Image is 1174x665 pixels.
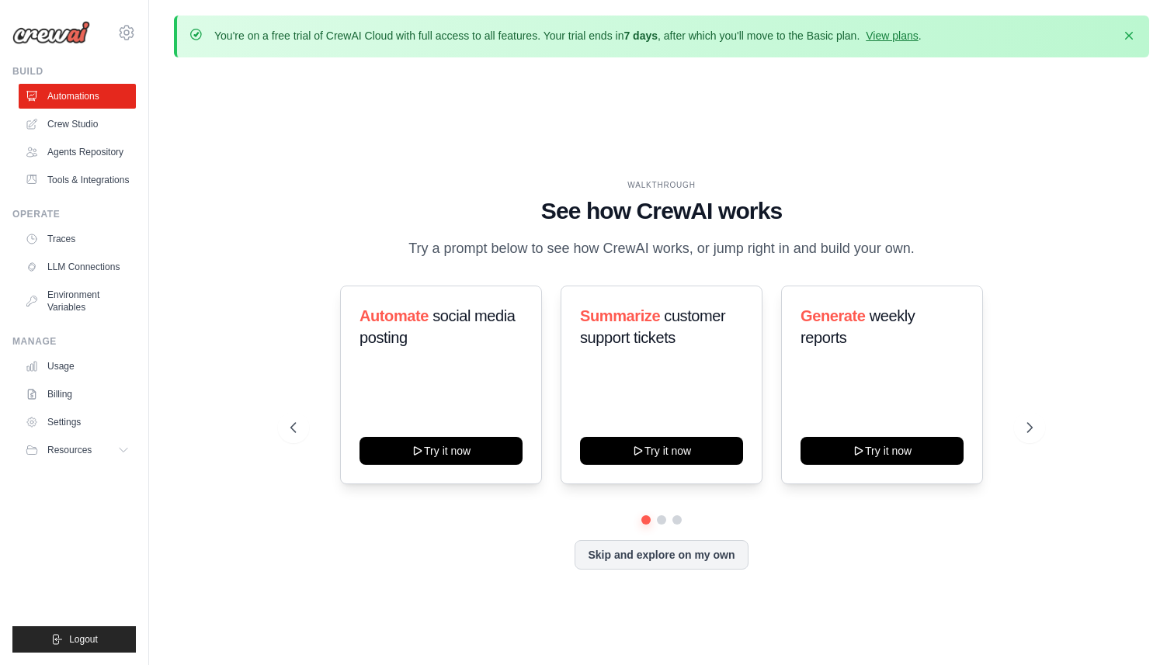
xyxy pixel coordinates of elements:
[12,626,136,653] button: Logout
[290,179,1033,191] div: WALKTHROUGH
[623,29,658,42] strong: 7 days
[580,307,725,346] span: customer support tickets
[19,438,136,462] button: Resources
[19,410,136,435] a: Settings
[47,444,92,456] span: Resources
[575,540,748,570] button: Skip and explore on my own
[12,21,90,44] img: Logo
[19,255,136,279] a: LLM Connections
[19,382,136,407] a: Billing
[19,112,136,137] a: Crew Studio
[866,29,918,42] a: View plans
[19,168,136,192] a: Tools & Integrations
[401,237,922,260] p: Try a prompt below to see how CrewAI works, or jump right in and build your own.
[12,65,136,78] div: Build
[214,28,922,43] p: You're on a free trial of CrewAI Cloud with full access to all features. Your trial ends in , aft...
[12,208,136,220] div: Operate
[801,307,915,346] span: weekly reports
[1096,591,1174,665] iframe: Chat Widget
[12,335,136,348] div: Manage
[359,437,523,465] button: Try it now
[359,307,516,346] span: social media posting
[801,437,964,465] button: Try it now
[290,197,1033,225] h1: See how CrewAI works
[69,633,98,646] span: Logout
[19,140,136,165] a: Agents Repository
[19,84,136,109] a: Automations
[19,282,136,320] a: Environment Variables
[580,307,660,324] span: Summarize
[19,227,136,251] a: Traces
[580,437,743,465] button: Try it now
[19,354,136,379] a: Usage
[359,307,429,324] span: Automate
[801,307,866,324] span: Generate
